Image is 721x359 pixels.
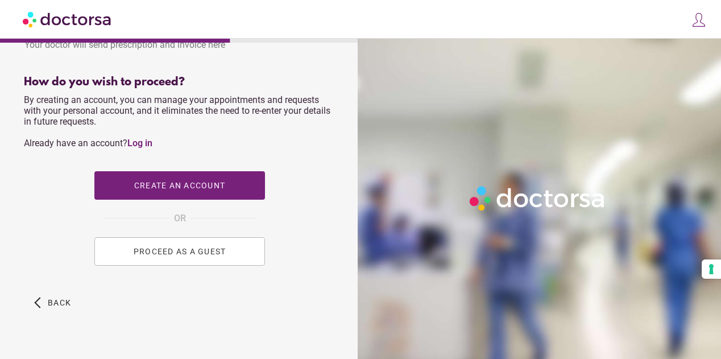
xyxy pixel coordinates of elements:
a: Log in [127,138,152,148]
img: icons8-customer-100.png [691,12,707,28]
button: PROCEED AS A GUEST [94,237,265,266]
button: arrow_back_ios Back [30,288,76,317]
button: Your consent preferences for tracking technologies [702,259,721,279]
span: Back [48,298,71,307]
button: Create an account [94,171,265,200]
span: Create an account [134,181,225,190]
img: Logo-Doctorsa-trans-White-partial-flat.png [466,182,610,214]
img: Doctorsa.com [23,6,113,32]
span: PROCEED AS A GUEST [134,247,226,256]
div: How do you wish to proceed? [24,76,335,89]
span: OR [174,211,186,226]
span: By creating an account, you can manage your appointments and requests with your personal account,... [24,94,330,148]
